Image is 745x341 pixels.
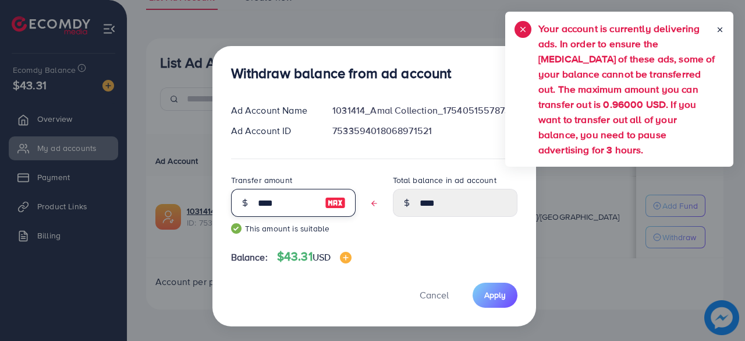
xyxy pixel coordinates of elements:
[231,223,242,234] img: guide
[231,223,356,234] small: This amount is suitable
[277,249,352,264] h4: $43.31
[231,174,292,186] label: Transfer amount
[325,196,346,210] img: image
[340,252,352,263] img: image
[420,289,449,301] span: Cancel
[484,289,506,301] span: Apply
[222,104,324,117] div: Ad Account Name
[313,251,331,263] span: USD
[231,65,452,82] h3: Withdraw balance from ad account
[538,21,716,157] h5: Your account is currently delivering ads. In order to ensure the [MEDICAL_DATA] of these ads, som...
[222,124,324,138] div: Ad Account ID
[393,174,496,186] label: Total balance in ad account
[473,283,517,308] button: Apply
[231,251,268,264] span: Balance:
[405,283,463,308] button: Cancel
[323,124,526,138] div: 7533594018068971521
[323,104,526,117] div: 1031414_Amal Collection_1754051557873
